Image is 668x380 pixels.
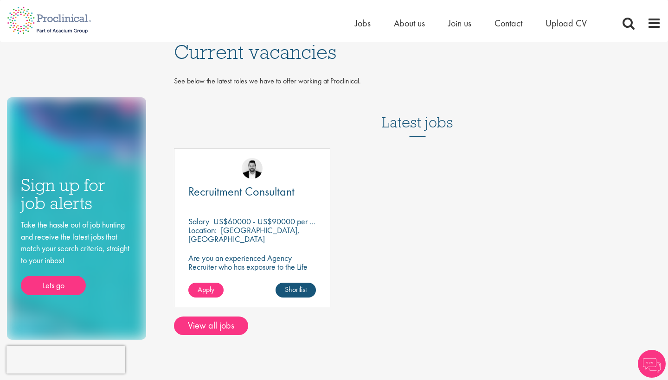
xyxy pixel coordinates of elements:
a: Recruitment Consultant [188,186,316,197]
div: Take the hassle out of job hunting and receive the latest jobs that match your search criteria, s... [21,219,132,295]
a: About us [394,17,425,29]
a: Lets go [21,276,86,295]
a: Shortlist [276,283,316,298]
a: Upload CV [546,17,587,29]
img: Ross Wilkings [242,158,263,179]
a: Apply [188,283,224,298]
p: Are you an experienced Agency Recruiter who has exposure to the Life Sciences market and looking ... [188,253,316,289]
span: Recruitment Consultant [188,184,295,199]
a: Jobs [355,17,371,29]
span: Location: [188,225,217,235]
img: Chatbot [638,350,666,378]
p: See below the latest roles we have to offer working at Proclinical. [174,76,661,87]
span: Apply [198,285,214,294]
a: Join us [448,17,471,29]
span: Current vacancies [174,39,336,64]
p: [GEOGRAPHIC_DATA], [GEOGRAPHIC_DATA] [188,225,300,244]
iframe: reCAPTCHA [6,346,125,374]
p: US$60000 - US$90000 per annum [213,216,330,227]
h3: Sign up for job alerts [21,176,132,212]
a: Contact [495,17,522,29]
span: Salary [188,216,209,227]
h3: Latest jobs [382,91,453,137]
a: View all jobs [174,317,248,335]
